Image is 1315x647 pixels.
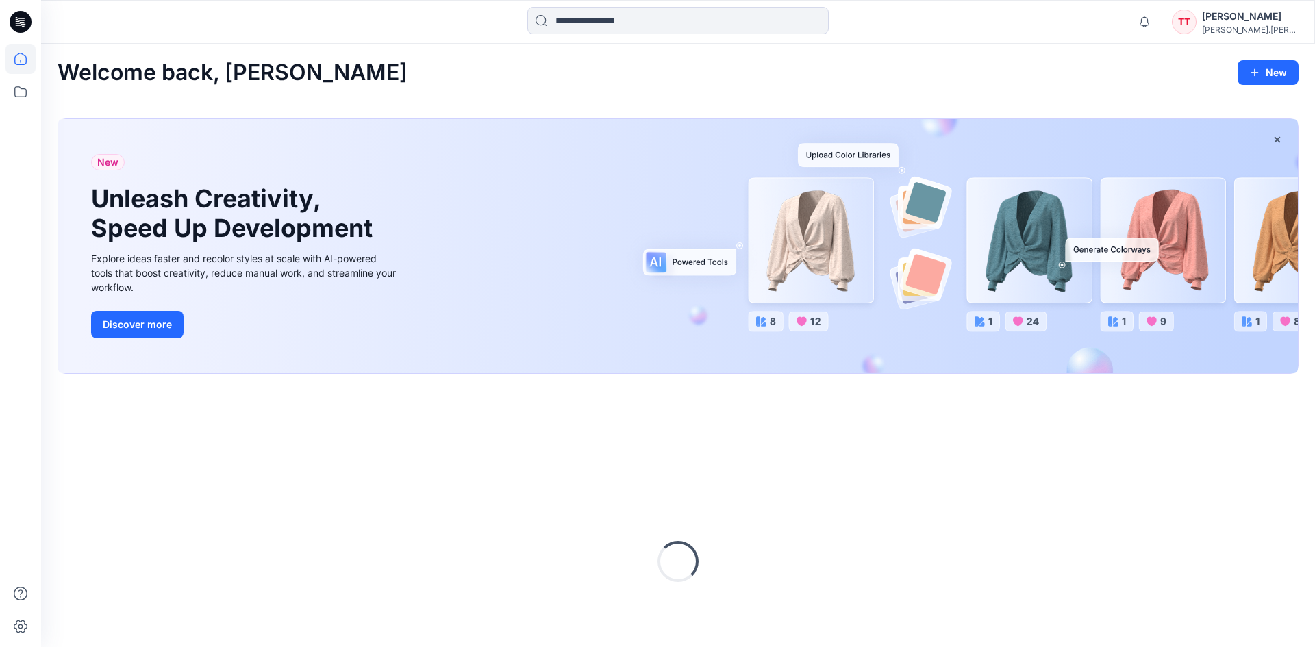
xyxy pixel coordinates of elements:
[1172,10,1197,34] div: TT
[1202,8,1298,25] div: [PERSON_NAME]
[91,184,379,243] h1: Unleash Creativity, Speed Up Development
[97,154,118,170] span: New
[91,311,399,338] a: Discover more
[1238,60,1299,85] button: New
[1202,25,1298,35] div: [PERSON_NAME].[PERSON_NAME]@gmai...
[91,311,184,338] button: Discover more
[58,60,408,86] h2: Welcome back, [PERSON_NAME]
[91,251,399,294] div: Explore ideas faster and recolor styles at scale with AI-powered tools that boost creativity, red...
